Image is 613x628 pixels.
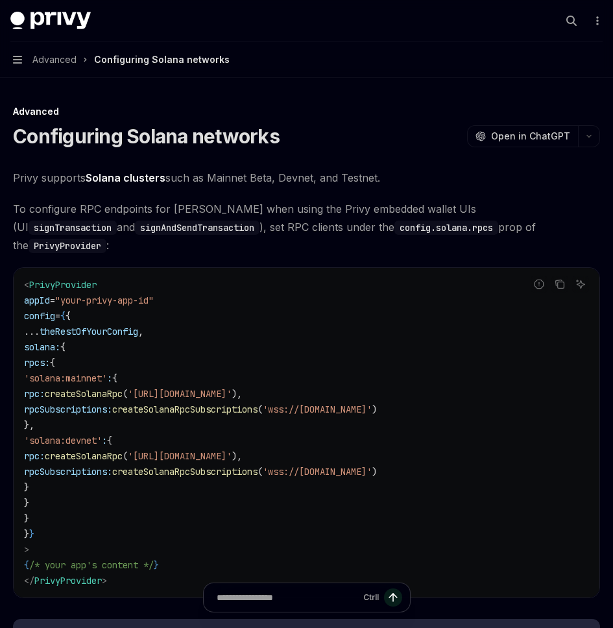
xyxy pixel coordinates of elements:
span: config [24,310,55,322]
button: Send message [384,588,402,607]
span: ( [258,466,263,477]
span: { [24,559,29,571]
span: } [24,528,29,540]
button: More actions [590,12,603,30]
span: } [24,481,29,493]
span: "your-privy-app-id" [55,295,154,306]
span: PrivyProvider [34,575,102,586]
span: appId [24,295,50,306]
span: createSolanaRpc [45,450,123,462]
span: ), [232,450,242,462]
span: ) [372,404,377,415]
span: ( [123,450,128,462]
button: Open search [561,10,582,31]
button: Ask AI [572,276,589,293]
span: : [102,435,107,446]
span: : [107,372,112,384]
span: rpc: [24,450,45,462]
span: { [112,372,117,384]
code: PrivyProvider [29,239,106,253]
span: rpc: [24,388,45,400]
span: 'solana:devnet' [24,435,102,446]
span: { [50,357,55,368]
span: rpcSubscriptions: [24,404,112,415]
button: Open in ChatGPT [467,125,578,147]
span: createSolanaRpc [45,388,123,400]
span: } [154,559,159,571]
div: Configuring Solana networks [94,52,230,67]
span: solana: [24,341,60,353]
span: 'solana:mainnet' [24,372,107,384]
span: { [60,341,66,353]
span: /* your app's content */ [29,559,154,571]
span: > [102,575,107,586]
span: { [60,310,66,322]
span: , [138,326,143,337]
span: = [55,310,60,322]
span: '[URL][DOMAIN_NAME]' [128,388,232,400]
span: } [29,528,34,540]
span: PrivyProvider [29,279,97,291]
span: Advanced [32,52,77,67]
span: } [24,497,29,509]
a: Solana clusters [86,171,165,185]
span: 'wss://[DOMAIN_NAME]' [263,466,372,477]
span: < [24,279,29,291]
span: 'wss://[DOMAIN_NAME]' [263,404,372,415]
span: rpcs: [24,357,50,368]
span: = [50,295,55,306]
span: '[URL][DOMAIN_NAME]' [128,450,232,462]
code: signAndSendTransaction [135,221,259,235]
img: dark logo [10,12,91,30]
span: To configure RPC endpoints for [PERSON_NAME] when using the Privy embedded wallet UIs (UI and ), ... [13,200,600,254]
span: Privy supports such as Mainnet Beta, Devnet, and Testnet. [13,169,600,187]
span: { [107,435,112,446]
button: Report incorrect code [531,276,547,293]
span: ) [372,466,377,477]
span: ( [123,388,128,400]
span: } [24,513,29,524]
div: Advanced [13,105,600,118]
span: { [66,310,71,322]
span: theRestOfYourConfig [40,326,138,337]
span: </ [24,575,34,586]
span: ), [232,388,242,400]
h1: Configuring Solana networks [13,125,280,148]
span: rpcSubscriptions: [24,466,112,477]
span: createSolanaRpcSubscriptions [112,404,258,415]
span: ( [258,404,263,415]
code: signTransaction [29,221,117,235]
span: Open in ChatGPT [491,130,570,143]
span: ... [24,326,40,337]
code: config.solana.rpcs [394,221,498,235]
span: }, [24,419,34,431]
span: createSolanaRpcSubscriptions [112,466,258,477]
span: > [24,544,29,555]
input: Ask a question... [217,583,358,612]
button: Copy the contents from the code block [551,276,568,293]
